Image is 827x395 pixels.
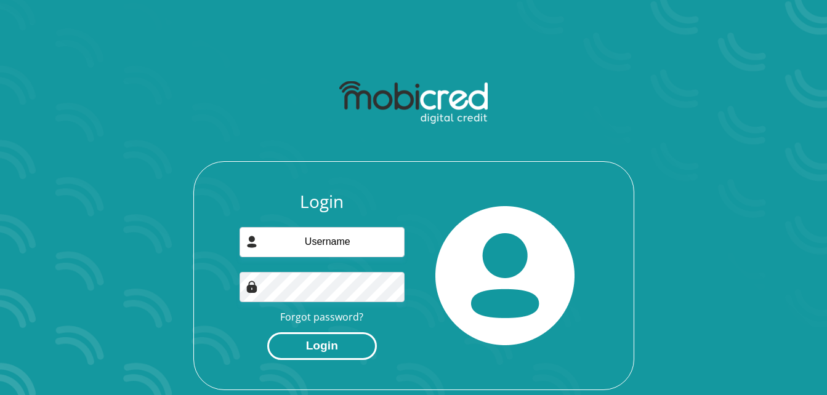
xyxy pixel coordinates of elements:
[240,227,405,257] input: Username
[246,281,258,293] img: Image
[267,332,377,360] button: Login
[280,310,363,324] a: Forgot password?
[246,236,258,248] img: user-icon image
[339,81,488,124] img: mobicred logo
[240,191,405,212] h3: Login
